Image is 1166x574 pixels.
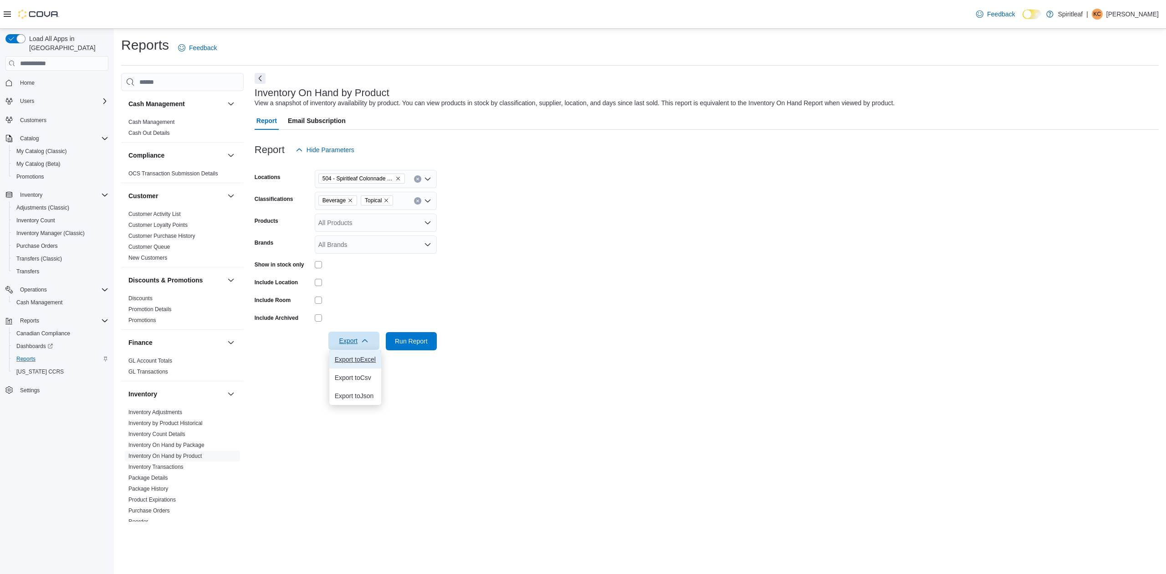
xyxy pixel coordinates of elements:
span: Home [20,79,35,87]
img: Cova [18,10,59,19]
button: Promotions [9,170,112,183]
a: Feedback [174,39,220,57]
span: Cash Management [13,297,108,308]
button: Adjustments (Classic) [9,201,112,214]
button: Clear input [414,197,421,205]
a: Inventory by Product Historical [128,420,203,426]
span: My Catalog (Classic) [16,148,67,155]
span: Reorder [128,518,148,525]
h3: Cash Management [128,99,185,108]
span: Export to Json [335,392,376,400]
button: Compliance [128,151,224,160]
a: Purchase Orders [13,241,61,251]
span: Inventory Count [16,217,55,224]
button: Customers [2,113,112,126]
span: Load All Apps in [GEOGRAPHIC_DATA] [26,34,108,52]
button: Remove 504 - Spiritleaf Colonnade Dr (Kemptville) from selection in this group [395,176,401,181]
button: Inventory Count [9,214,112,227]
button: Open list of options [424,175,431,183]
span: Users [20,97,34,105]
div: Customer [121,209,244,267]
span: Inventory On Hand by Package [128,441,205,449]
a: Feedback [972,5,1018,23]
span: Customers [20,117,46,124]
button: Next [255,73,266,84]
button: Finance [225,337,236,348]
a: Product Expirations [128,497,176,503]
a: Inventory On Hand by Product [128,453,202,459]
button: Open list of options [424,219,431,226]
button: Inventory Manager (Classic) [9,227,112,240]
label: Brands [255,239,273,246]
div: Discounts & Promotions [121,293,244,329]
span: Feedback [987,10,1015,19]
a: Customer Queue [128,244,170,250]
span: Settings [20,387,40,394]
button: Finance [128,338,224,347]
span: Dashboards [13,341,108,352]
a: Inventory Count Details [128,431,185,437]
a: Cash Out Details [128,130,170,136]
span: Home [16,77,108,88]
label: Classifications [255,195,293,203]
a: Inventory Transactions [128,464,184,470]
a: [US_STATE] CCRS [13,366,67,377]
button: Operations [2,283,112,296]
button: Catalog [16,133,42,144]
span: Transfers (Classic) [13,253,108,264]
span: [US_STATE] CCRS [16,368,64,375]
button: Reports [16,315,43,326]
span: Package History [128,485,168,492]
span: Cash Out Details [128,129,170,137]
a: Inventory Count [13,215,59,226]
a: OCS Transaction Submission Details [128,170,218,177]
a: Inventory On Hand by Package [128,442,205,448]
h3: Inventory On Hand by Product [255,87,389,98]
button: Canadian Compliance [9,327,112,340]
span: Transfers [13,266,108,277]
span: Inventory Adjustments [128,409,182,416]
span: Customer Queue [128,243,170,251]
a: Promotion Details [128,306,172,313]
span: My Catalog (Classic) [13,146,108,157]
span: Settings [16,384,108,396]
span: 504 - Spiritleaf Colonnade Dr ([GEOGRAPHIC_DATA]) [322,174,394,183]
span: Hide Parameters [307,145,354,154]
span: My Catalog (Beta) [13,159,108,169]
span: Catalog [16,133,108,144]
div: Finance [121,355,244,381]
h1: Reports [121,36,169,54]
button: Export toExcel [329,350,381,369]
span: Beverage [318,195,357,205]
h3: Customer [128,191,158,200]
a: Adjustments (Classic) [13,202,73,213]
a: Cash Management [128,119,174,125]
span: Export [334,332,374,350]
button: Discounts & Promotions [225,275,236,286]
button: Customer [225,190,236,201]
a: Settings [16,385,43,396]
h3: Report [255,144,285,155]
a: Canadian Compliance [13,328,74,339]
a: Dashboards [13,341,56,352]
a: GL Account Totals [128,358,172,364]
span: Customer Purchase History [128,232,195,240]
span: Adjustments (Classic) [16,204,69,211]
span: Adjustments (Classic) [13,202,108,213]
span: Export to Csv [335,374,376,381]
div: Inventory [121,407,244,542]
span: Inventory Count [13,215,108,226]
button: Reports [9,353,112,365]
button: Inventory [16,190,46,200]
button: Purchase Orders [9,240,112,252]
input: Dark Mode [1023,10,1042,19]
span: Inventory [16,190,108,200]
a: Reports [13,354,39,364]
nav: Complex example [5,72,108,420]
span: Catalog [20,135,39,142]
a: Purchase Orders [128,507,170,514]
a: Customer Loyalty Points [128,222,188,228]
p: | [1086,9,1088,20]
div: Compliance [121,168,244,183]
